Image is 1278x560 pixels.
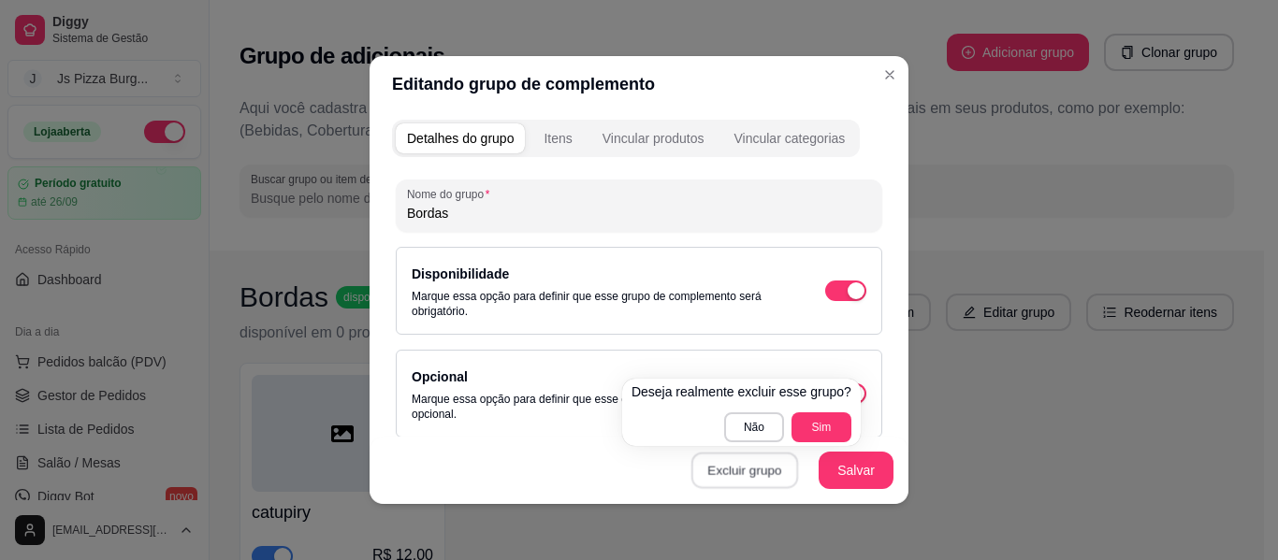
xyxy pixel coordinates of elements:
div: Vincular produtos [603,129,704,148]
div: Itens [544,129,572,148]
p: Marque essa opção para definir que esse grupo de complemento será opcional. [412,392,788,422]
label: Opcional [412,369,468,384]
p: Marque essa opção para definir que esse grupo de complemento será obrigatório. [412,289,788,319]
button: Close [875,60,905,90]
p: Deseja realmente excluir esse grupo? [632,382,851,401]
div: Detalhes do grupo [407,129,514,148]
header: Editando grupo de complemento [370,56,908,112]
div: complement-group [392,120,886,157]
button: Não [724,412,784,442]
button: Excluir grupo [691,452,798,489]
button: Salvar [819,452,893,489]
div: Vincular categorias [733,129,845,148]
label: Disponibilidade [412,266,509,281]
button: Sim [791,412,851,442]
div: complement-group [392,120,860,157]
label: Nome do grupo [407,186,496,202]
input: Nome do grupo [407,204,871,223]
